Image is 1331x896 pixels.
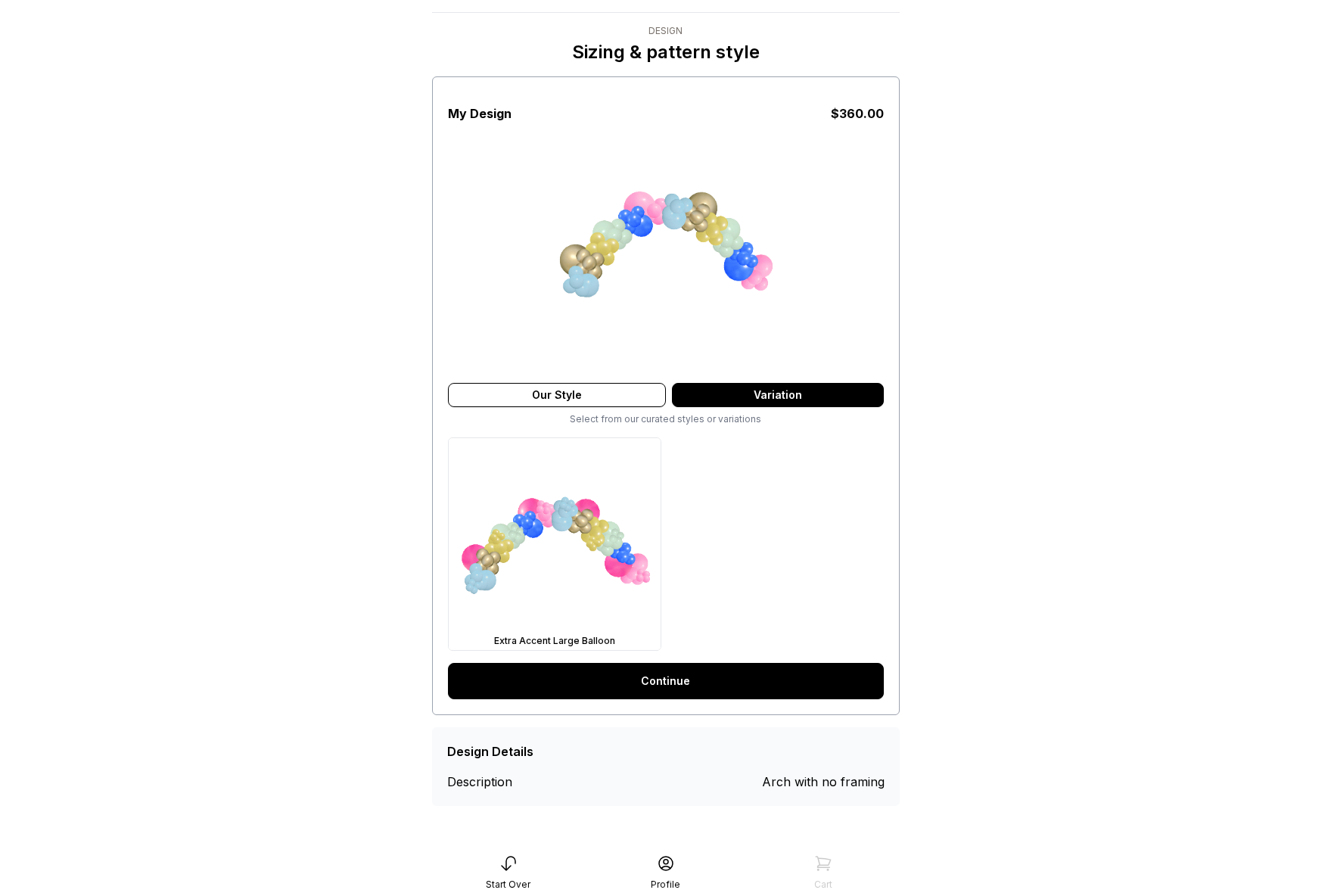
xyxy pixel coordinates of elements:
div: Cart [814,879,832,891]
p: Sizing & pattern style [572,40,760,64]
h3: My Design [448,104,512,123]
div: Extra Accent Large Balloon [452,635,658,647]
div: Design Details [447,742,533,761]
div: Design [572,25,760,37]
div: Variation [672,383,884,407]
div: Start Over [486,879,530,891]
div: Our Style [448,383,666,407]
a: Continue [448,663,884,699]
div: Arch with no framing [762,773,885,791]
img: Extra Accent Large Balloon [449,438,661,650]
div: Select from our curated styles or variations [448,413,884,425]
div: Description [447,773,557,791]
div: Profile [651,879,680,891]
div: $ 360.00 [831,104,884,123]
img: Luxury [545,123,787,365]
